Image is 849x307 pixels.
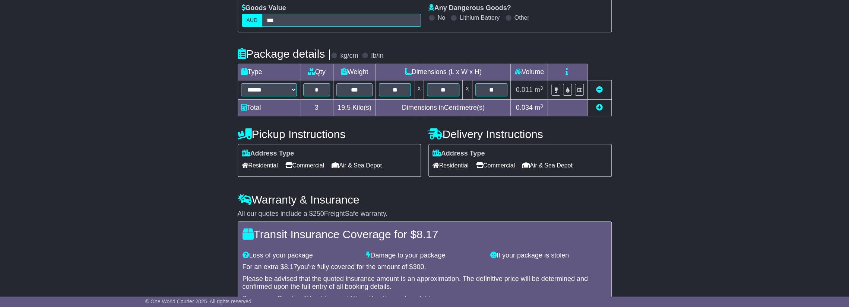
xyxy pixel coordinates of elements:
[243,275,607,291] div: Please be advised that the quoted insurance amount is an approximation. The definitive price will...
[238,128,421,140] h4: Pickup Instructions
[285,160,324,171] span: Commercial
[522,160,573,171] span: Air & Sea Depot
[333,64,376,80] td: Weight
[300,64,333,80] td: Qty
[362,252,487,260] div: Damage to your package
[313,210,324,217] span: 250
[428,128,612,140] h4: Delivery Instructions
[516,86,533,93] span: 0.011
[514,14,529,21] label: Other
[476,160,515,171] span: Commercial
[540,103,543,109] sup: 3
[460,14,500,21] label: Lithium Battery
[596,104,603,111] a: Add new item
[145,298,253,304] span: © One World Courier 2025. All rights reserved.
[243,263,607,271] div: For an extra $ you're fully covered for the amount of $ .
[428,4,511,12] label: Any Dangerous Goods?
[438,14,445,21] label: No
[371,52,383,60] label: lb/in
[243,295,607,303] div: Dangerous Goods will lead to an additional loading on top of this.
[516,104,533,111] span: 0.034
[376,100,511,116] td: Dimensions in Centimetre(s)
[332,160,382,171] span: Air & Sea Depot
[238,48,331,60] h4: Package details |
[242,4,286,12] label: Goods Value
[535,104,543,111] span: m
[238,64,300,80] td: Type
[535,86,543,93] span: m
[239,252,363,260] div: Loss of your package
[413,263,424,271] span: 300
[416,228,438,240] span: 8.17
[338,104,351,111] span: 19.5
[242,160,278,171] span: Residential
[487,252,611,260] div: If your package is stolen
[238,210,612,218] div: All our quotes include a $ FreightSafe warranty.
[300,100,333,116] td: 3
[596,86,603,93] a: Remove this item
[238,100,300,116] td: Total
[376,64,511,80] td: Dimensions (L x W x H)
[433,150,485,158] label: Address Type
[433,160,469,171] span: Residential
[462,80,472,100] td: x
[333,100,376,116] td: Kilo(s)
[340,52,358,60] label: kg/cm
[284,263,297,271] span: 8.17
[242,150,294,158] label: Address Type
[242,14,263,27] label: AUD
[414,80,424,100] td: x
[243,228,607,240] h4: Transit Insurance Coverage for $
[238,194,612,206] h4: Warranty & Insurance
[511,64,548,80] td: Volume
[540,85,543,91] sup: 3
